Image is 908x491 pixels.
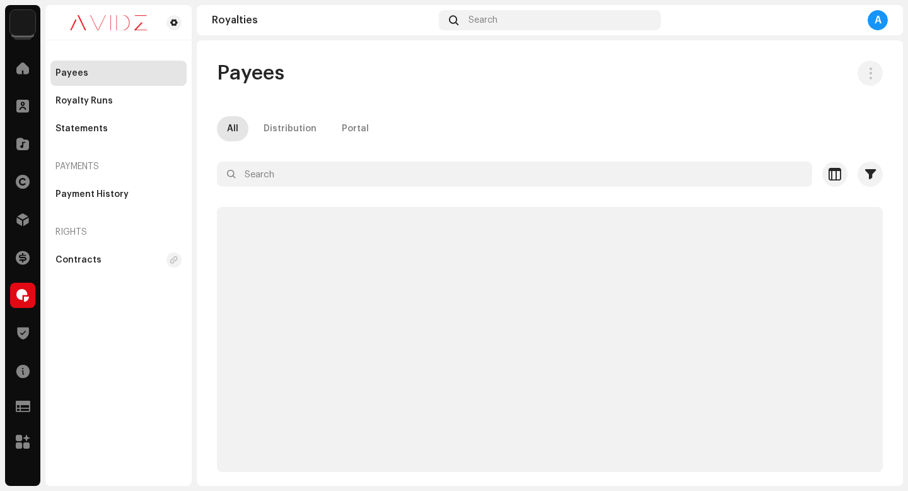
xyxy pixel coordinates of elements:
div: Royalties [212,15,434,25]
div: Royalty Runs [55,96,113,106]
re-m-nav-item: Payees [50,61,187,86]
div: Portal [342,116,369,141]
re-m-nav-item: Contracts [50,247,187,273]
div: Payees [55,68,88,78]
span: Payees [217,61,284,86]
div: Contracts [55,255,102,265]
div: Payment History [55,189,129,199]
img: 10d72f0b-d06a-424f-aeaa-9c9f537e57b6 [10,10,35,35]
img: 0c631eef-60b6-411a-a233-6856366a70de [55,15,161,30]
re-m-nav-item: Royalty Runs [50,88,187,114]
re-m-nav-item: Statements [50,116,187,141]
input: Search [217,162,812,187]
re-a-nav-header: Payments [50,151,187,182]
re-m-nav-item: Payment History [50,182,187,207]
re-a-nav-header: Rights [50,217,187,247]
div: All [227,116,238,141]
span: Search [469,15,498,25]
div: Statements [55,124,108,134]
div: A [868,10,888,30]
div: Distribution [264,116,317,141]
